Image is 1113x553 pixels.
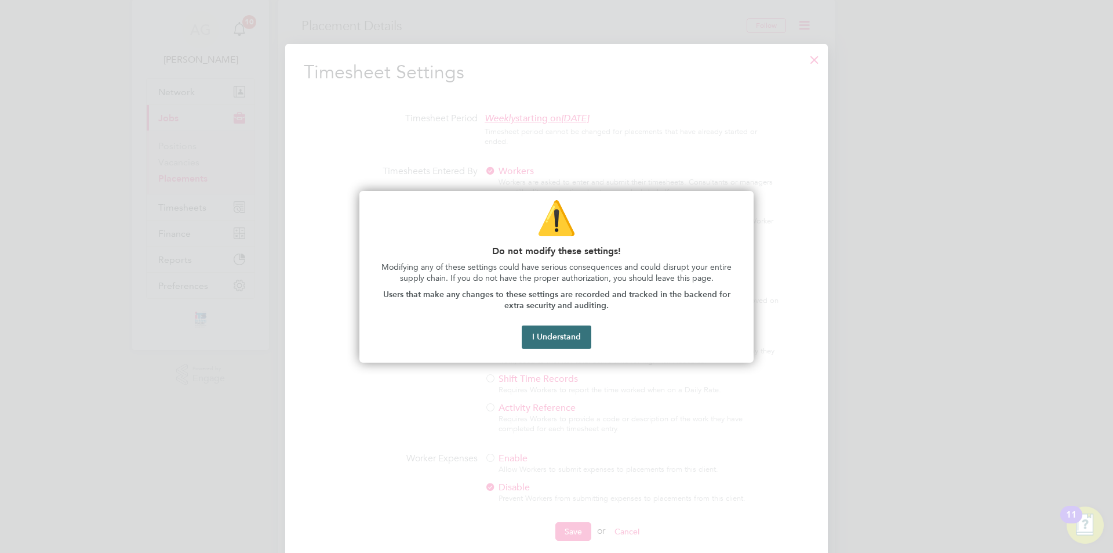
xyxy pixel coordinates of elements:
[373,262,740,284] p: Modifying any of these settings could have serious consequences and could disrupt your entire sup...
[373,245,740,256] p: Do not modify these settings!
[373,196,740,241] p: ⚠️
[522,326,591,349] button: I Understand
[359,191,754,363] div: Do not modify these settings!
[383,290,733,311] strong: Users that make any changes to these settings are recorded and tracked in the backend for extra s...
